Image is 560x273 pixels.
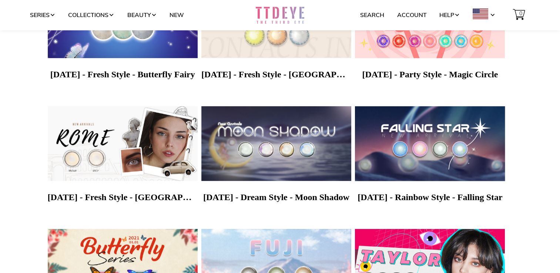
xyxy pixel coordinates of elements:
[397,8,426,22] a: Account
[509,8,530,22] a: 0
[439,8,460,22] a: Help
[360,8,384,22] a: Search
[170,8,184,22] a: New
[517,7,524,21] span: 0
[127,8,157,22] a: Beauty
[30,8,56,22] a: Series
[48,106,198,212] a: [DATE] - Fresh Style - [GEOGRAPHIC_DATA]
[355,190,505,212] p: [DATE] - Rainbow Style - Falling Star
[48,190,198,212] p: [DATE] - Fresh Style - [GEOGRAPHIC_DATA]
[68,8,114,22] a: Collections
[355,106,505,212] a: [DATE] - Rainbow Style - Falling Star
[201,106,351,212] a: [DATE] - Dream Style - Moon Shadow
[201,67,351,89] p: [DATE] - Fresh Style - [GEOGRAPHIC_DATA]
[48,67,198,89] p: [DATE] - Fresh Style - Butterfly Fairy
[201,190,351,212] p: [DATE] - Dream Style - Moon Shadow
[355,67,505,89] p: [DATE] - Party Style - Magic Circle
[473,9,488,19] img: USD.png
